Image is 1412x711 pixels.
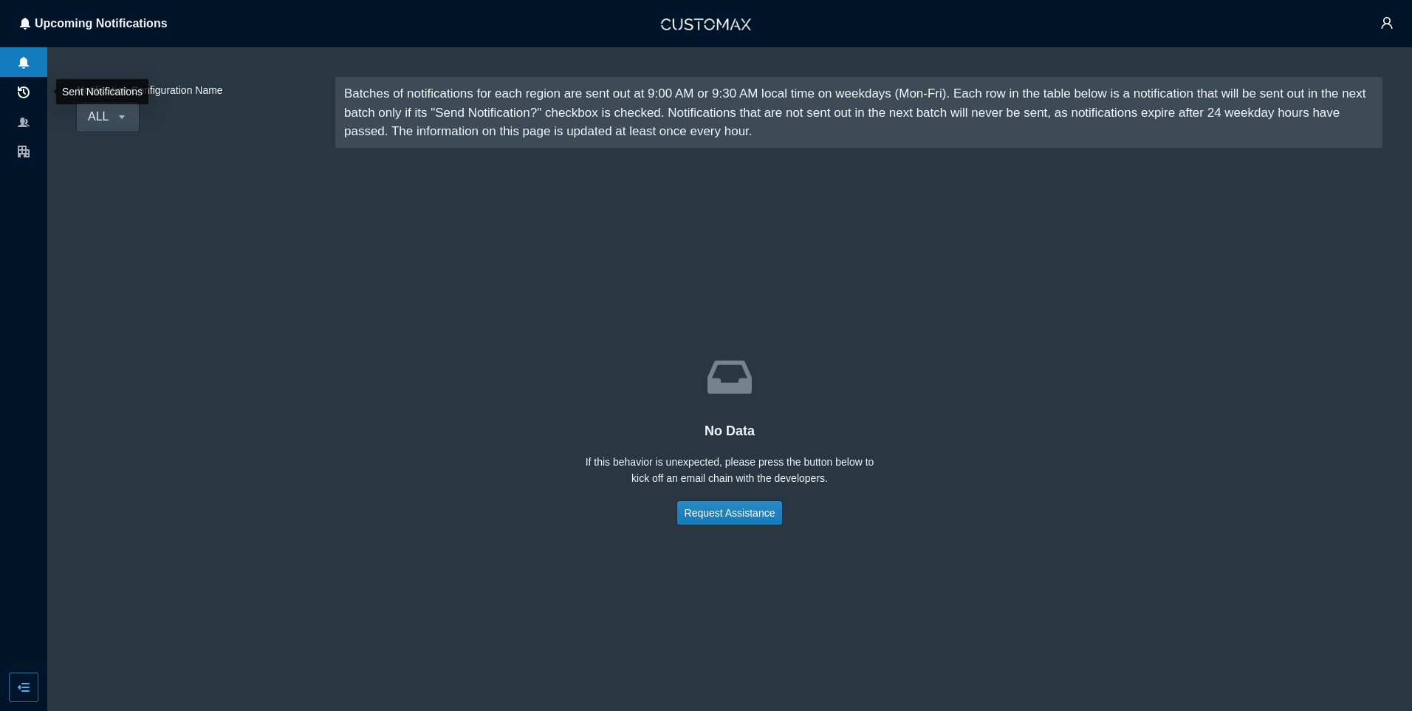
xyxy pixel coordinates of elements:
button: Notification Configuration Name [77,102,139,132]
span: user [1380,16,1394,32]
img: Customax Logo [661,18,751,30]
div: Sent Notifications [56,79,148,104]
span: Batches of notifications for each region are sent out at 9:00 AM or 9:30 AM local time on weekday... [344,86,1365,138]
button: user [1372,9,1402,38]
span: ALL [88,107,109,126]
label: Notification Configuration Name [77,82,261,132]
div: If this behavior is unexpected, please press the button below to kick off an email chain with the... [582,454,877,486]
a: Request Assistance [677,501,783,525]
h4: No Data [705,423,755,439]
